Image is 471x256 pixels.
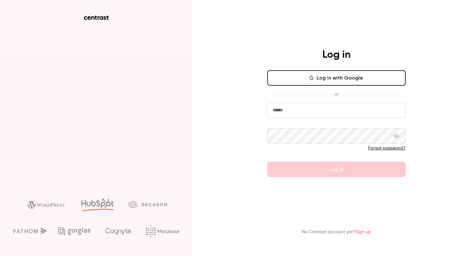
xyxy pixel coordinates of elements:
[267,70,406,86] button: Log in with Google
[355,230,371,234] a: Sign up
[302,229,371,235] p: No Contrast account yet?
[368,146,406,150] a: Forgot password?
[322,48,351,61] h4: Log in
[331,91,342,98] span: or
[128,201,167,208] img: decagon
